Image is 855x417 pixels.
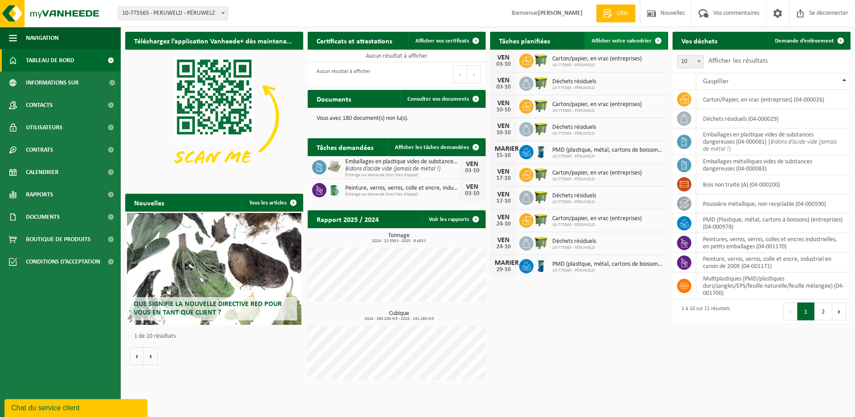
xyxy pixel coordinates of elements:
[533,258,549,273] img: WB-0120-HPE-BE-01
[495,260,512,267] div: MARIER
[467,65,481,83] button: Prochain
[26,94,53,116] span: Contacts
[696,90,851,109] td: Carton/Papier, en vrac (entreprises) (04-000026)
[552,101,642,108] span: Carton/papier, en vrac (entreprises)
[326,159,342,174] img: LP-PA-00000-WDN-11
[345,185,459,192] span: Peinture, vernis, vernis, colle et encre, industriel en canon de 200lt
[26,183,53,206] span: Rapports
[463,168,481,174] div: 03-10
[673,32,726,49] h2: Vos déchets
[677,302,730,321] div: 1 à 10 sur 11 résultats
[703,139,837,153] i: Bidons d’acide vide (jamais de métal !)
[797,302,815,320] button: 1
[345,158,459,166] span: Emballages en plastique vides de substances dangereuses
[696,194,851,213] td: Poussière métallique, non recyclable (04-000590)
[125,194,173,211] h2: Nouvelles
[26,206,60,228] span: Documents
[127,213,301,325] a: Que signifie la nouvelle directive RED pour vous en tant que client ?
[783,302,797,320] button: Précédent
[533,144,549,159] img: WB-0120-HPE-BE-01
[312,317,486,321] span: 2024 : 265 200 m3 - 2025 : 191 260 m3
[26,139,53,161] span: Contrats
[26,49,74,72] span: Tableau de bord
[395,145,469,150] span: Afficher les tâches demandées
[453,65,467,83] button: Précédent
[125,32,303,49] h2: Téléchargez l’application Vanheede+ dès maintenant !
[533,235,549,250] img: WB-1100-HPE-GN-50
[696,272,851,299] td: multiplastiques (PMD/plastiques durs/sangles/EPS/feuille naturelle/feuille mélangée) (04-001700)
[552,78,596,85] span: Déchets résiduels
[463,191,481,197] div: 03-10
[495,84,512,90] div: 03-10
[125,50,303,183] img: Téléchargez l’application VHEPlus
[119,7,228,20] span: 10-775565 - PERUWELD - PÉRUWELZ
[495,100,512,107] div: VEN
[408,32,485,50] a: Afficher vos certificats
[400,90,485,108] a: Consulter vos documents
[703,78,729,85] span: Gaspiller
[775,38,834,44] span: Demande d’enlèvement
[308,32,401,49] h2: Certificats et attestations
[533,212,549,227] img: WB-1100-HPE-GN-50
[345,173,459,178] span: Échange sur demande (hors frais d’appel)
[490,32,559,49] h2: Tâches planifiées
[312,239,486,243] span: 2024 : 22 558 t - 2025 : 9 483 t
[696,155,851,175] td: Emballages métalliques vides de substances dangereuses (04-000083)
[495,244,512,250] div: 24-10
[429,217,469,222] font: Voir les rapports
[495,198,512,204] div: 17-10
[552,215,642,222] span: Carton/papier, en vrac (entreprises)
[308,138,382,156] h2: Tâches demandées
[4,397,149,417] iframe: chat widget
[388,232,410,239] font: Tonnage
[552,131,596,136] span: 10-775565 - PÉRUWELD
[696,109,851,128] td: Déchets résiduels (04-000029)
[552,154,664,159] span: 10-775565 - PÉRUWELD
[552,85,596,91] span: 10-775565 - PÉRUWELD
[407,96,469,102] span: Consulter vos documents
[326,182,342,197] img: PB-OT-0200-AVEC-00-02
[415,38,469,44] span: Afficher vos certificats
[249,200,287,206] font: Tous les articles
[552,192,596,200] span: Déchets résiduels
[26,251,100,273] span: Conditions d’acceptation
[552,170,642,177] span: Carton/papier, en vrac (entreprises)
[26,27,59,49] span: Navigation
[242,194,302,212] a: Tous les articles
[552,238,596,245] span: Déchets résiduels
[317,115,477,122] p: Vous avez 180 document(s) non lu(s).
[389,310,409,317] font: Cubique
[495,123,512,130] div: VEN
[26,72,103,94] span: Informations sur l’entreprise
[552,108,642,114] span: 10-775565 - PÉRUWELD
[308,50,486,62] td: Aucun résultat à afficher
[696,128,851,155] td: Emballages en plastique vides de substances dangereuses (04-000081) |
[696,175,851,194] td: bois non traité (A) (04-000200)
[696,213,851,233] td: PMD (Plastique, métal, cartons à boissons) (entreprises) (04-000978)
[592,38,652,44] span: Afficher votre calendrier
[495,61,512,68] div: 03-10
[677,55,704,68] span: 10
[552,147,664,154] span: PMD (plastique, métal, cartons de boissons) (entreprises)
[26,116,63,139] span: Utilisateurs
[308,210,388,228] h2: Rapport 2025 / 2024
[495,175,512,182] div: 17-10
[495,168,512,175] div: VEN
[495,153,512,159] div: 15-10
[552,261,664,268] span: PMD (plastique, métal, cartons de boissons) (entreprises)
[463,183,481,191] div: VEN
[533,189,549,204] img: WB-1100-HPE-GN-50
[552,245,596,251] span: 10-775565 - PÉRUWELD
[552,200,596,205] span: 10-775565 - PÉRUWELD
[696,253,851,272] td: Peinture, vernis, vernis, colle et encre, industriel en canon de 200lt (04-001171)
[832,302,846,320] button: Prochain
[696,233,851,253] td: Peintures, vernis, vernis, colles et encres industrielles, en petits emballages (04-001170)
[552,268,664,273] span: 10-775565 - PÉRUWELD
[134,333,299,340] p: 1 de 10 résultats
[538,10,583,17] strong: [PERSON_NAME]
[552,222,642,228] span: 10-775565 - PÉRUWELD
[614,9,631,18] span: Citer
[422,210,485,228] a: Voir les rapports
